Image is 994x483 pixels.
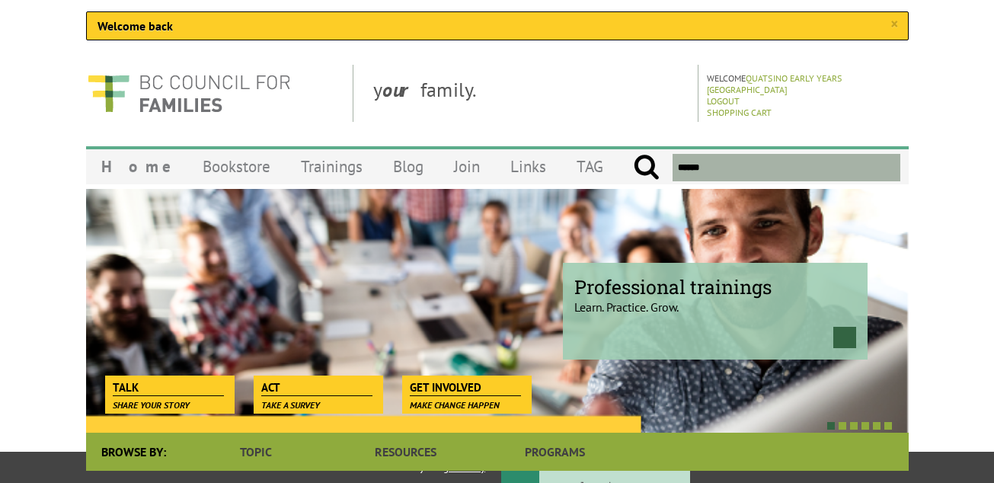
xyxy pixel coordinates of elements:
a: Act Take a survey [254,376,381,397]
div: y family. [361,65,698,122]
span: Share your story [113,399,190,411]
span: Professional trainings [574,274,856,299]
img: BC Council for FAMILIES [86,65,292,122]
span: Get Involved [410,379,522,396]
a: Blog [378,149,439,184]
a: Resources [331,433,480,471]
strong: our [382,77,420,102]
span: Talk [113,379,225,396]
a: Home [86,149,187,184]
a: TAG [561,149,618,184]
a: Programs [480,433,629,471]
a: Shopping Cart [707,107,772,118]
a: × [890,17,897,32]
span: Act [261,379,373,396]
a: Join [439,149,495,184]
input: Submit [633,154,660,181]
a: Logout [707,95,740,107]
a: Trainings [286,149,378,184]
span: Make change happen [410,399,500,411]
span: Take a survey [261,399,320,411]
div: Welcome back [86,11,909,40]
a: Topic [181,433,331,471]
div: Browse By: [86,433,181,471]
p: Learn. Practice. Grow. [574,286,856,315]
p: Welcome [707,72,904,95]
a: Bookstore [187,149,286,184]
a: Links [495,149,561,184]
a: Talk Share your story [105,376,232,397]
a: Quatsino Early Years [GEOGRAPHIC_DATA] [707,72,842,95]
a: Get Involved Make change happen [402,376,529,397]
